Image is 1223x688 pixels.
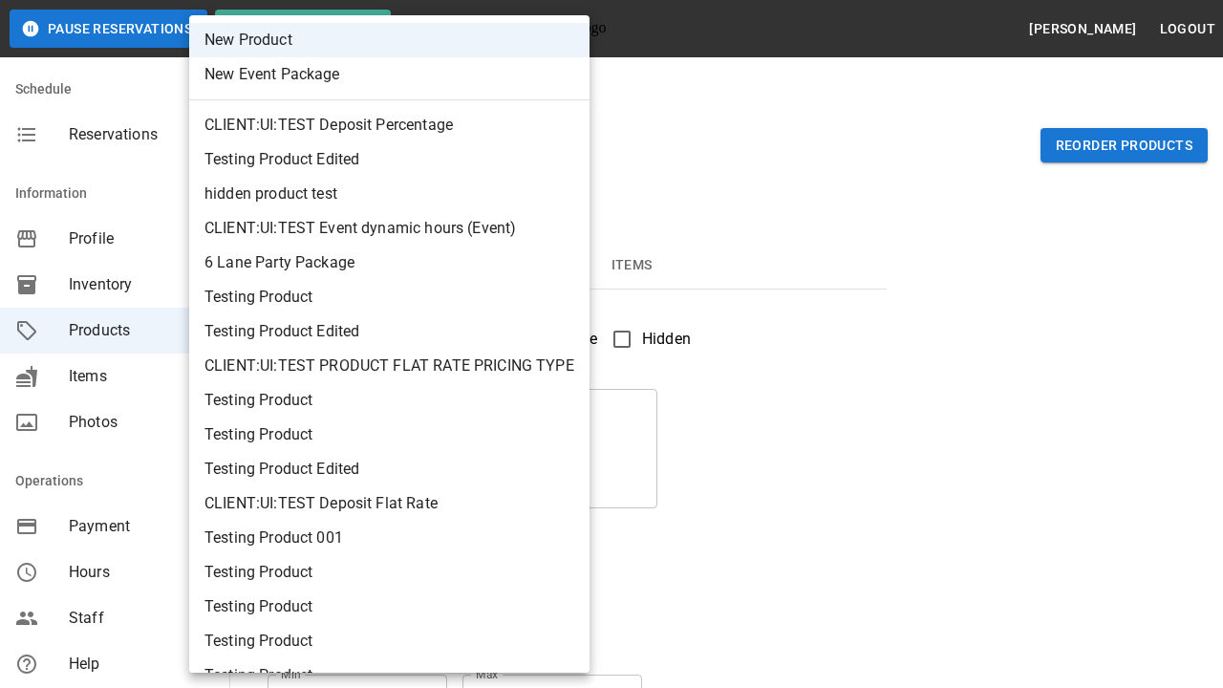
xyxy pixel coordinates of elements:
[189,246,590,280] li: 6 Lane Party Package
[189,177,590,211] li: hidden product test
[189,418,590,452] li: Testing Product
[189,314,590,349] li: Testing Product Edited
[189,280,590,314] li: Testing Product
[189,624,590,658] li: Testing Product
[189,108,590,142] li: CLIENT:UI:TEST Deposit Percentage
[189,521,590,555] li: Testing Product 001
[189,555,590,590] li: Testing Product
[189,349,590,383] li: CLIENT:UI:TEST PRODUCT FLAT RATE PRICING TYPE
[189,23,590,57] li: New Product
[189,486,590,521] li: CLIENT:UI:TEST Deposit Flat Rate
[189,590,590,624] li: Testing Product
[189,142,590,177] li: Testing Product Edited
[189,57,590,92] li: New Event Package
[189,211,590,246] li: CLIENT:UI:TEST Event dynamic hours (Event)
[189,452,590,486] li: Testing Product Edited
[189,383,590,418] li: Testing Product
